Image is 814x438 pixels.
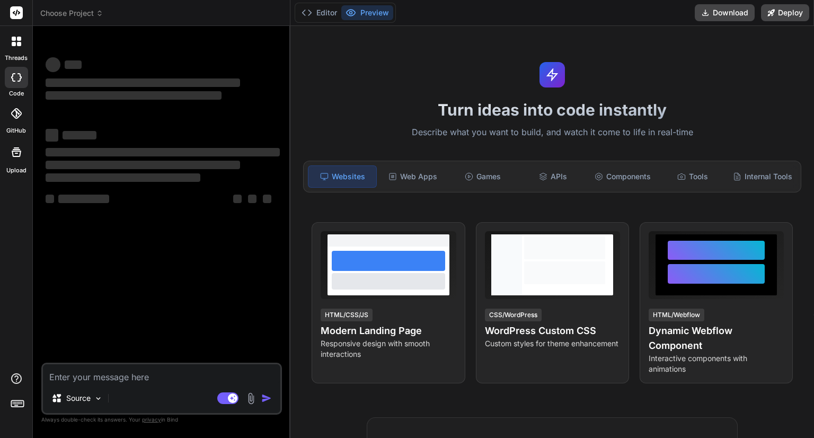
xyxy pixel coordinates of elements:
label: Upload [6,166,26,175]
p: Describe what you want to build, and watch it come to life in real-time [297,126,808,139]
span: ‌ [233,195,242,203]
p: Custom styles for theme enhancement [485,338,620,349]
div: Components [589,165,657,188]
label: code [9,89,24,98]
div: Web Apps [379,165,447,188]
h4: Dynamic Webflow Component [649,323,784,353]
span: ‌ [58,195,109,203]
div: Tools [659,165,727,188]
span: ‌ [46,57,60,72]
span: ‌ [46,129,58,142]
p: Responsive design with smooth interactions [321,338,456,360]
span: ‌ [65,60,82,69]
span: ‌ [248,195,256,203]
img: icon [261,393,272,404]
button: Editor [297,5,341,20]
div: Websites [308,165,377,188]
span: ‌ [46,173,200,182]
h4: WordPress Custom CSS [485,323,620,338]
span: Choose Project [40,8,103,19]
div: Games [449,165,517,188]
div: APIs [519,165,587,188]
button: Deploy [761,4,809,21]
p: Always double-check its answers. Your in Bind [41,415,282,425]
div: Internal Tools [729,165,797,188]
h1: Turn ideas into code instantly [297,100,808,119]
span: ‌ [46,195,54,203]
button: Download [695,4,755,21]
label: threads [5,54,28,63]
div: HTML/Webflow [649,309,704,321]
span: ‌ [46,148,280,156]
span: ‌ [46,91,222,100]
span: ‌ [46,161,240,169]
span: ‌ [63,131,96,139]
img: Pick Models [94,394,103,403]
p: Source [66,393,91,404]
h4: Modern Landing Page [321,323,456,338]
span: privacy [142,416,161,423]
div: HTML/CSS/JS [321,309,373,321]
label: GitHub [6,126,26,135]
button: Preview [341,5,393,20]
img: attachment [245,392,257,405]
span: ‌ [263,195,271,203]
span: ‌ [46,78,240,87]
div: CSS/WordPress [485,309,542,321]
p: Interactive components with animations [649,353,784,374]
